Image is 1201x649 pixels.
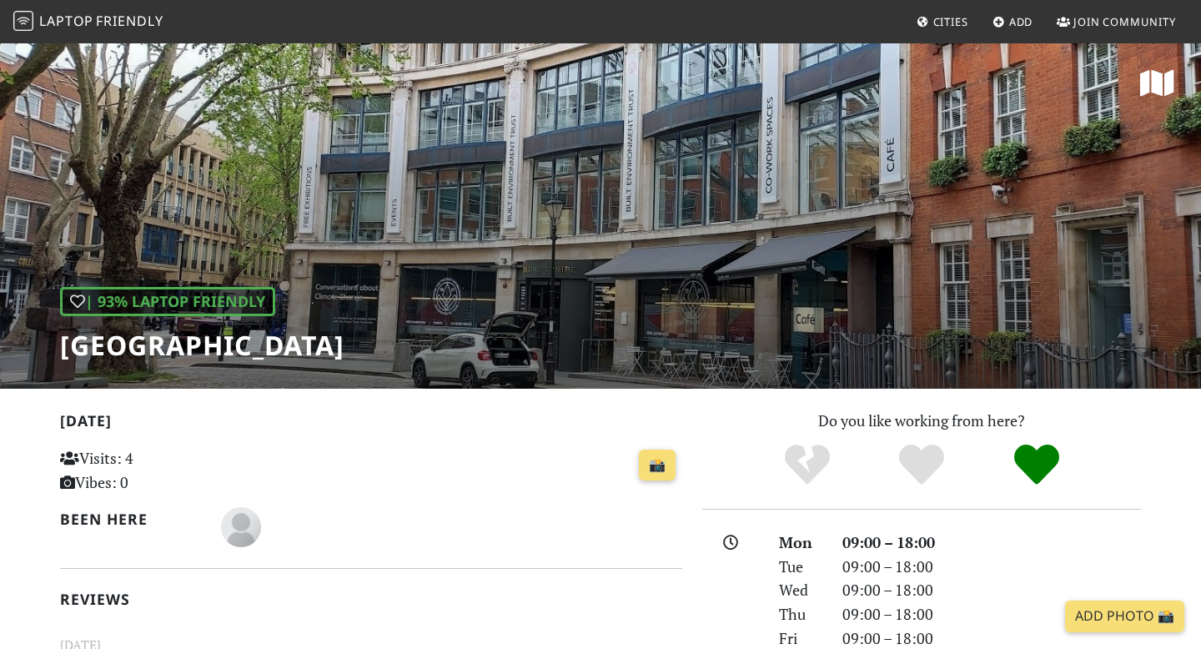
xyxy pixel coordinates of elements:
[702,409,1141,433] p: Do you like working from here?
[60,446,254,495] p: Visits: 4 Vibes: 0
[1065,601,1184,632] a: Add Photo 📸
[979,442,1094,488] div: Definitely!
[13,8,163,37] a: LaptopFriendly LaptopFriendly
[221,516,261,536] span: Michael Windmill
[864,442,979,488] div: Yes
[750,442,865,488] div: No
[986,7,1040,37] a: Add
[221,507,261,547] img: blank-535327c66bd565773addf3077783bbfce4b00ec00e9fd257753287c682c7fa38.png
[832,531,1151,555] div: 09:00 – 18:00
[39,12,93,30] span: Laptop
[769,602,832,626] div: Thu
[769,555,832,579] div: Tue
[96,12,163,30] span: Friendly
[60,287,275,316] div: | 93% Laptop Friendly
[13,11,33,31] img: LaptopFriendly
[639,450,676,481] a: 📸
[60,511,201,528] h2: Been here
[832,602,1151,626] div: 09:00 – 18:00
[832,555,1151,579] div: 09:00 – 18:00
[769,531,832,555] div: Mon
[60,412,682,436] h2: [DATE]
[910,7,975,37] a: Cities
[60,330,344,361] h1: [GEOGRAPHIC_DATA]
[1073,14,1176,29] span: Join Community
[60,591,682,608] h2: Reviews
[1009,14,1033,29] span: Add
[1050,7,1183,37] a: Join Community
[832,578,1151,602] div: 09:00 – 18:00
[769,578,832,602] div: Wed
[933,14,968,29] span: Cities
